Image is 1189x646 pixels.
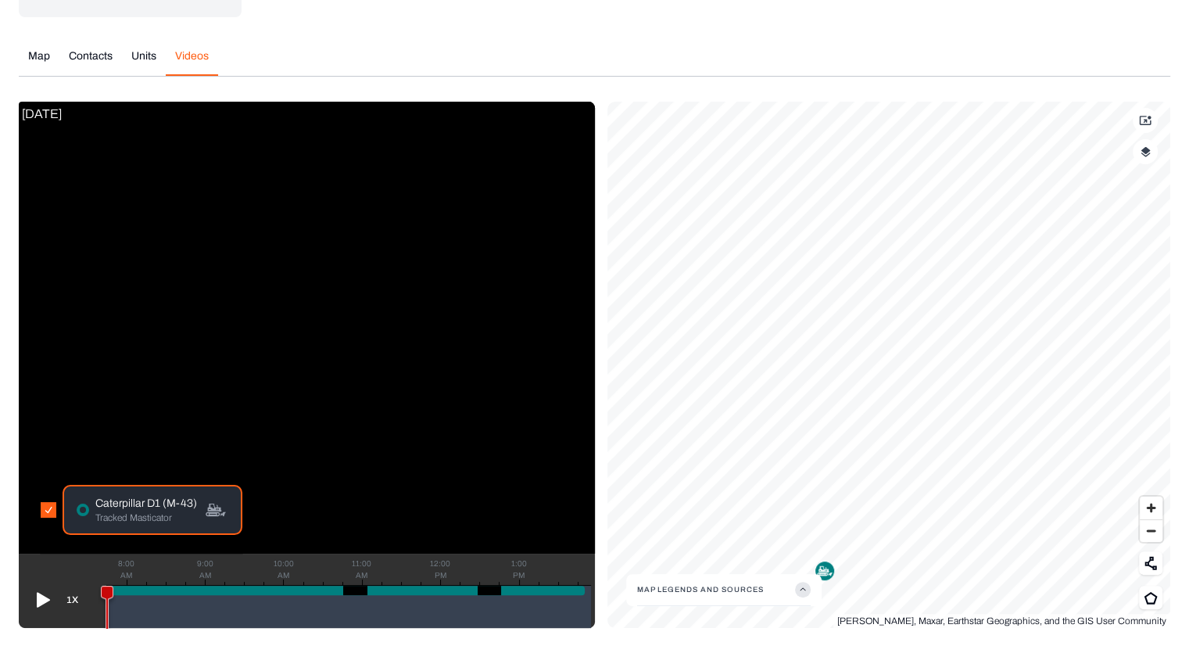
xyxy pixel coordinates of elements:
button: 1X [57,587,88,612]
button: Zoom in [1140,497,1162,519]
p: Caterpillar D1 (M-43) [95,496,197,511]
div: 1:00 PM [509,558,529,581]
div: 8:00 AM [116,558,137,581]
img: layerIcon [1141,146,1151,157]
div: [PERSON_NAME], Maxar, Earthstar Geographics, and the GIS User Community [833,614,1170,628]
p: Tracked Masticator [95,511,197,524]
button: Contacts [59,48,122,76]
div: 12:00 PM [430,558,450,581]
button: Videos [166,48,218,76]
p: [DATE] [19,102,65,127]
div: 9:00 AM [195,558,215,581]
div: 11:00 AM [352,558,372,581]
button: Map Legends And Sources [637,574,811,605]
button: Zoom out [1140,519,1162,542]
canvas: Map [607,102,1170,628]
button: Map [19,48,59,76]
button: Units [122,48,166,76]
div: 10:00 AM [274,558,294,581]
